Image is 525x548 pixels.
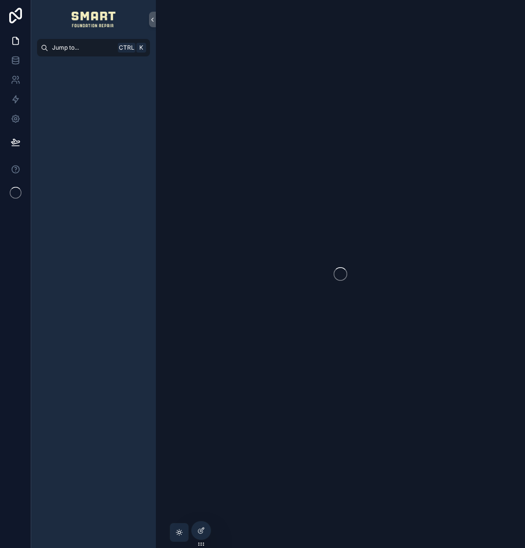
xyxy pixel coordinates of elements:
span: Jump to... [52,44,114,52]
div: scrollable content [31,56,156,74]
button: Jump to...CtrlK [37,39,150,56]
img: App logo [72,12,116,27]
span: Ctrl [118,43,135,53]
span: K [137,44,145,52]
